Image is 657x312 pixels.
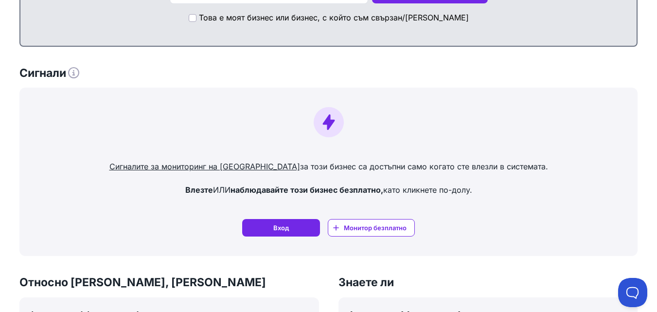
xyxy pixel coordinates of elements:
a: Сигналите за мониторинг на [GEOGRAPHIC_DATA] [109,162,300,171]
iframe: Toggle Customer Support [618,278,647,307]
font: Това е моят бизнес или бизнес, с който съм свързан/[PERSON_NAME] [199,13,469,22]
font: наблюдавайте този бизнес безплатно, [231,185,383,195]
a: Монитор безплатно [328,219,415,237]
a: Вход [242,219,320,237]
font: за този бизнес са достъпни само когато сте влезли в системата. [300,162,548,171]
font: Знаете ли [338,275,394,289]
font: Монитор безплатно [344,224,407,232]
font: Сигнали [19,66,66,80]
font: Вход [273,224,289,232]
font: Влезте [185,185,213,195]
font: Относно [PERSON_NAME], [PERSON_NAME] [19,275,266,289]
font: ИЛИ [213,185,231,195]
font: като кликнете по-долу. [383,185,472,195]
